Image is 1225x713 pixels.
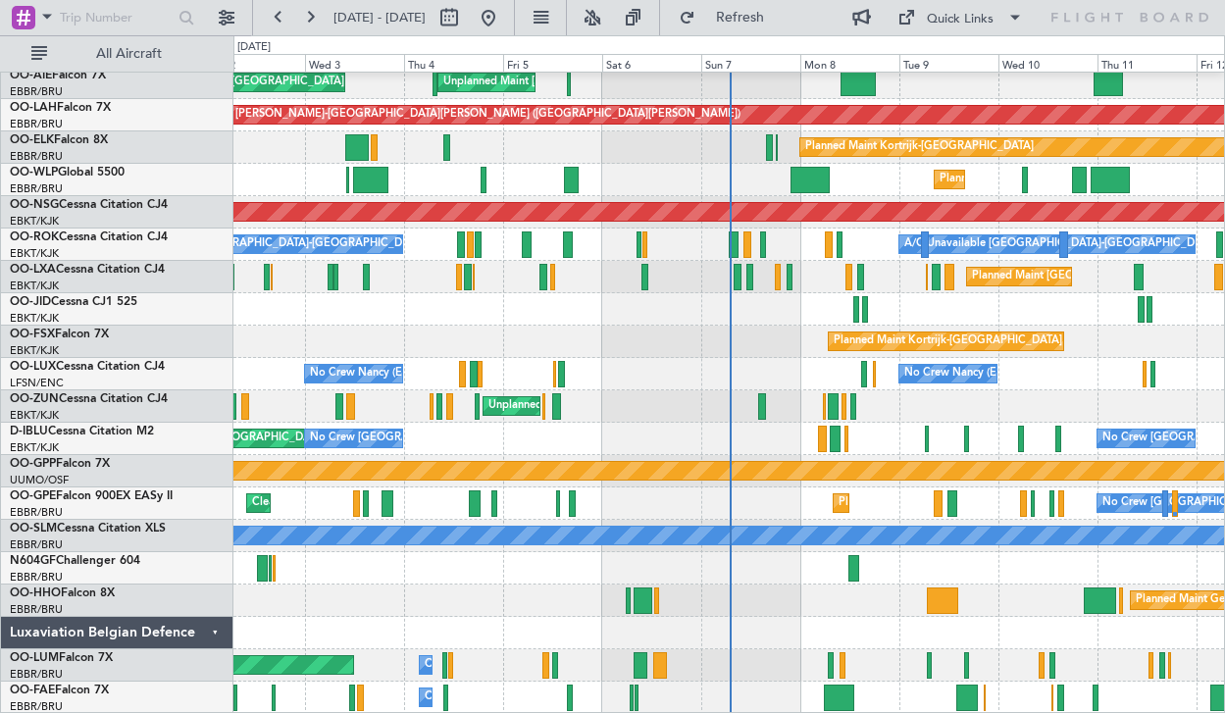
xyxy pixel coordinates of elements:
a: OO-NSGCessna Citation CJ4 [10,199,168,211]
div: Tue 2 [206,54,305,72]
div: Owner Melsbroek Air Base [425,650,558,680]
span: OO-LAH [10,102,57,114]
div: No Crew Nancy (Essey) [310,359,427,388]
a: OO-AIEFalcon 7X [10,70,106,81]
span: OO-NSG [10,199,59,211]
button: Quick Links [888,2,1033,33]
div: Planned Maint [PERSON_NAME]-[GEOGRAPHIC_DATA][PERSON_NAME] ([GEOGRAPHIC_DATA][PERSON_NAME]) [161,100,740,129]
a: EBKT/KJK [10,343,59,358]
div: Owner Melsbroek Air Base [425,683,558,712]
div: Unplanned Maint [GEOGRAPHIC_DATA] ([GEOGRAPHIC_DATA]) [488,391,811,421]
a: OO-JIDCessna CJ1 525 [10,296,137,308]
a: OO-WLPGlobal 5500 [10,167,125,178]
div: A/C Unavailable [GEOGRAPHIC_DATA]-[GEOGRAPHIC_DATA] [904,229,1217,259]
a: LFSN/ENC [10,376,64,390]
a: OO-ROKCessna Citation CJ4 [10,231,168,243]
span: OO-LUM [10,652,59,664]
a: EBBR/BRU [10,667,63,682]
div: Mon 8 [800,54,899,72]
div: [DATE] [237,39,271,56]
span: OO-GPE [10,490,56,502]
div: No Crew Nancy (Essey) [904,359,1021,388]
div: Cleaning [GEOGRAPHIC_DATA] ([GEOGRAPHIC_DATA] National) [252,488,580,518]
a: EBBR/BRU [10,505,63,520]
span: OO-FSX [10,329,55,340]
div: Planned Maint Kortrijk-[GEOGRAPHIC_DATA] [805,132,1034,162]
a: N604GFChallenger 604 [10,555,140,567]
div: Thu 11 [1097,54,1197,72]
a: EBBR/BRU [10,570,63,585]
span: All Aircraft [51,47,207,61]
span: OO-JID [10,296,51,308]
a: OO-LAHFalcon 7X [10,102,111,114]
button: Refresh [670,2,788,33]
div: Wed 3 [305,54,404,72]
div: Quick Links [927,10,994,29]
div: Planned Maint Milan (Linate) [940,165,1081,194]
div: A/C Unavailable [GEOGRAPHIC_DATA]-[GEOGRAPHIC_DATA] [112,229,425,259]
div: Sat 6 [602,54,701,72]
a: OO-HHOFalcon 8X [10,587,115,599]
a: OO-ELKFalcon 8X [10,134,108,146]
a: EBKT/KJK [10,246,59,261]
a: EBKT/KJK [10,408,59,423]
span: OO-WLP [10,167,58,178]
a: UUMO/OSF [10,473,69,487]
div: No Crew [GEOGRAPHIC_DATA] ([GEOGRAPHIC_DATA] National) [310,424,638,453]
div: Unplanned Maint [GEOGRAPHIC_DATA] ([GEOGRAPHIC_DATA] National) [443,68,812,97]
a: EBBR/BRU [10,84,63,99]
a: OO-FAEFalcon 7X [10,685,109,696]
div: Sun 7 [701,54,800,72]
span: OO-ZUN [10,393,59,405]
input: Trip Number [60,3,173,32]
a: OO-FSXFalcon 7X [10,329,109,340]
a: OO-SLMCessna Citation XLS [10,523,166,535]
a: EBKT/KJK [10,440,59,455]
span: OO-LXA [10,264,56,276]
span: OO-FAE [10,685,55,696]
a: OO-LUXCessna Citation CJ4 [10,361,165,373]
a: OO-GPEFalcon 900EX EASy II [10,490,173,502]
a: OO-LXACessna Citation CJ4 [10,264,165,276]
div: Planned Maint [GEOGRAPHIC_DATA] ([GEOGRAPHIC_DATA]) [157,68,466,97]
span: OO-AIE [10,70,52,81]
a: EBKT/KJK [10,311,59,326]
a: OO-GPPFalcon 7X [10,458,110,470]
a: D-IBLUCessna Citation M2 [10,426,154,437]
div: Thu 4 [404,54,503,72]
a: EBBR/BRU [10,117,63,131]
span: OO-ELK [10,134,54,146]
span: OO-GPP [10,458,56,470]
span: [DATE] - [DATE] [333,9,426,26]
a: EBBR/BRU [10,181,63,196]
span: OO-SLM [10,523,57,535]
a: EBKT/KJK [10,279,59,293]
a: EBBR/BRU [10,537,63,552]
span: OO-ROK [10,231,59,243]
div: Planned Maint Kortrijk-[GEOGRAPHIC_DATA] [834,327,1062,356]
div: Wed 10 [998,54,1097,72]
span: OO-LUX [10,361,56,373]
a: OO-ZUNCessna Citation CJ4 [10,393,168,405]
a: EBKT/KJK [10,214,59,229]
a: OO-LUMFalcon 7X [10,652,113,664]
div: Fri 5 [503,54,602,72]
span: D-IBLU [10,426,48,437]
span: OO-HHO [10,587,61,599]
span: N604GF [10,555,56,567]
span: Refresh [699,11,782,25]
a: EBBR/BRU [10,149,63,164]
button: All Aircraft [22,38,213,70]
a: EBBR/BRU [10,602,63,617]
div: Tue 9 [899,54,998,72]
div: Planned Maint [GEOGRAPHIC_DATA] ([GEOGRAPHIC_DATA] National) [839,488,1194,518]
